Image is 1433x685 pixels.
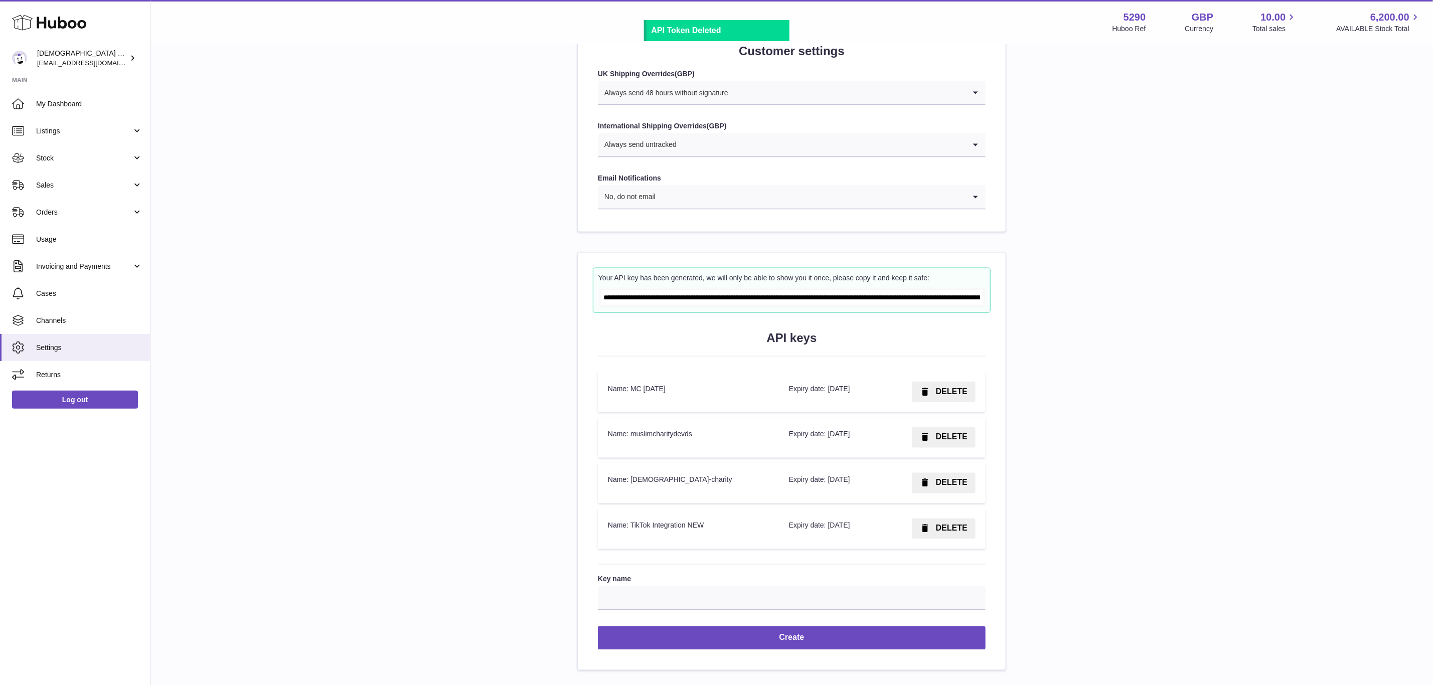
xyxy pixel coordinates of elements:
td: Name: TikTok Integration NEW [598,508,779,549]
td: Name: [DEMOGRAPHIC_DATA]-charity [598,463,779,503]
h2: API keys [598,330,986,346]
td: Expiry date: [DATE] [779,372,881,412]
td: Expiry date: [DATE] [779,508,881,549]
span: No, do not email [598,186,656,209]
div: [DEMOGRAPHIC_DATA] Charity [37,49,127,68]
span: Always send untracked [598,133,677,156]
span: Returns [36,370,142,380]
input: Search for option [729,81,966,104]
span: My Dashboard [36,99,142,109]
span: 10.00 [1260,11,1286,24]
td: Name: MC [DATE] [598,372,779,412]
span: Sales [36,181,132,190]
span: Orders [36,208,132,217]
span: ( ) [675,70,695,78]
span: DELETE [936,524,968,533]
span: Listings [36,126,132,136]
td: Name: muslimcharitydevds [598,417,779,458]
span: 6,200.00 [1370,11,1409,24]
span: DELETE [936,387,968,396]
button: DELETE [912,473,976,493]
div: Huboo Ref [1112,24,1146,34]
span: Cases [36,289,142,298]
img: internalAdmin-5290@internal.huboo.com [12,51,27,66]
span: Settings [36,343,142,353]
input: Search for option [677,133,966,156]
strong: GBP [1192,11,1213,24]
div: Search for option [598,186,986,210]
span: ( ) [707,122,727,130]
span: Total sales [1252,24,1297,34]
label: Email Notifications [598,174,986,183]
a: 6,200.00 AVAILABLE Stock Total [1336,11,1421,34]
a: Log out [12,391,138,409]
div: API Token Deleted [652,25,784,36]
strong: GBP [709,122,724,130]
div: Your API key has been generated, we will only be able to show you it once, please copy it and kee... [598,273,985,283]
span: DELETE [936,478,968,487]
a: 10.00 Total sales [1252,11,1297,34]
button: DELETE [912,382,976,402]
strong: GBP [677,70,692,78]
h2: Customer settings [598,43,986,59]
span: Always send 48 hours without signature [598,81,729,104]
td: Expiry date: [DATE] [779,463,881,503]
span: AVAILABLE Stock Total [1336,24,1421,34]
div: Search for option [598,81,986,105]
button: Create [598,626,986,650]
span: Usage [36,235,142,244]
button: DELETE [912,427,976,448]
span: Channels [36,316,142,325]
input: Search for option [656,186,966,209]
td: Expiry date: [DATE] [779,417,881,458]
div: Currency [1185,24,1214,34]
div: Search for option [598,133,986,157]
label: Key name [598,575,986,584]
button: DELETE [912,519,976,539]
label: UK Shipping Overrides [598,69,986,79]
label: International Shipping Overrides [598,121,986,131]
strong: 5290 [1124,11,1146,24]
span: DELETE [936,433,968,441]
span: Invoicing and Payments [36,262,132,271]
span: Stock [36,153,132,163]
span: [EMAIL_ADDRESS][DOMAIN_NAME] [37,59,147,67]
